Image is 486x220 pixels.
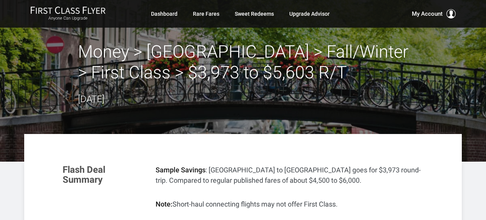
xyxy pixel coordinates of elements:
[193,7,219,21] a: Rare Fares
[289,7,330,21] a: Upgrade Advisor
[78,41,408,83] h2: Money > [GEOGRAPHIC_DATA] > Fall/Winter > First Class > $3,973 to $5,603 R/T
[235,7,274,21] a: Sweet Redeems
[412,9,443,18] span: My Account
[156,166,206,174] strong: Sample Savings
[423,197,478,216] iframe: Opens a widget where you can find more information
[30,6,106,22] a: First Class FlyerAnyone Can Upgrade
[412,9,456,18] button: My Account
[151,7,177,21] a: Dashboard
[30,6,106,14] img: First Class Flyer
[63,165,144,185] h3: Flash Deal Summary
[156,165,423,185] p: : [GEOGRAPHIC_DATA] to [GEOGRAPHIC_DATA] goes for $3,973 round-trip. Compared to regular publishe...
[156,199,423,209] p: Short-haul connecting flights may not offer First Class.
[78,94,104,104] time: [DATE]
[156,200,173,208] strong: Note:
[30,16,106,21] small: Anyone Can Upgrade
